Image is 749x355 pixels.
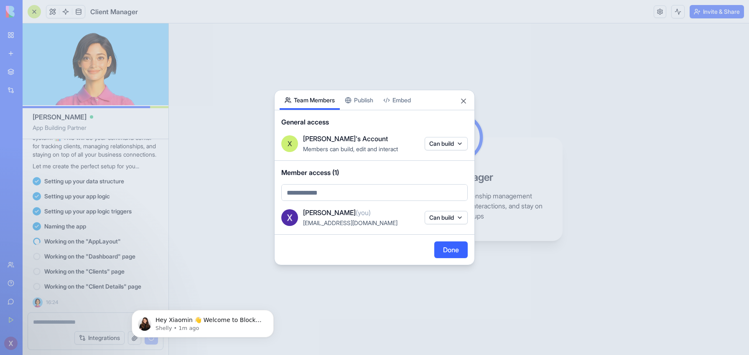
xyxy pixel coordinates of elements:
[378,90,416,110] button: Embed
[281,167,468,177] span: Member access (1)
[288,139,292,149] span: X
[303,219,397,226] span: [EMAIL_ADDRESS][DOMAIN_NAME]
[303,145,398,152] span: Members can build, edit and interact
[425,137,468,150] button: Can build
[303,134,388,144] span: [PERSON_NAME]'s Account
[356,208,371,217] span: (you)
[434,241,468,258] button: Done
[340,90,378,110] button: Publish
[280,90,340,110] button: Team Members
[303,208,371,218] span: [PERSON_NAME]
[281,117,468,127] span: General access
[119,292,286,351] iframe: Intercom notifications message
[281,209,298,226] img: ACg8ocIc2KouYHhJSLcnuF1ItxxE4ugSGBTmUr8u2pS4DdsfFTjZig=s96-c
[425,211,468,224] button: Can build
